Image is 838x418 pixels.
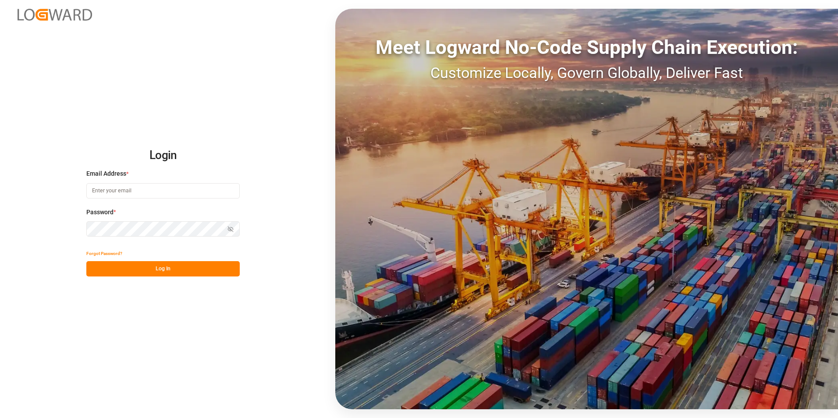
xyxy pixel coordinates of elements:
[86,169,126,178] span: Email Address
[86,246,122,261] button: Forgot Password?
[86,208,114,217] span: Password
[86,183,240,198] input: Enter your email
[86,142,240,170] h2: Login
[335,62,838,84] div: Customize Locally, Govern Globally, Deliver Fast
[86,261,240,276] button: Log In
[18,9,92,21] img: Logward_new_orange.png
[335,33,838,62] div: Meet Logward No-Code Supply Chain Execution:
